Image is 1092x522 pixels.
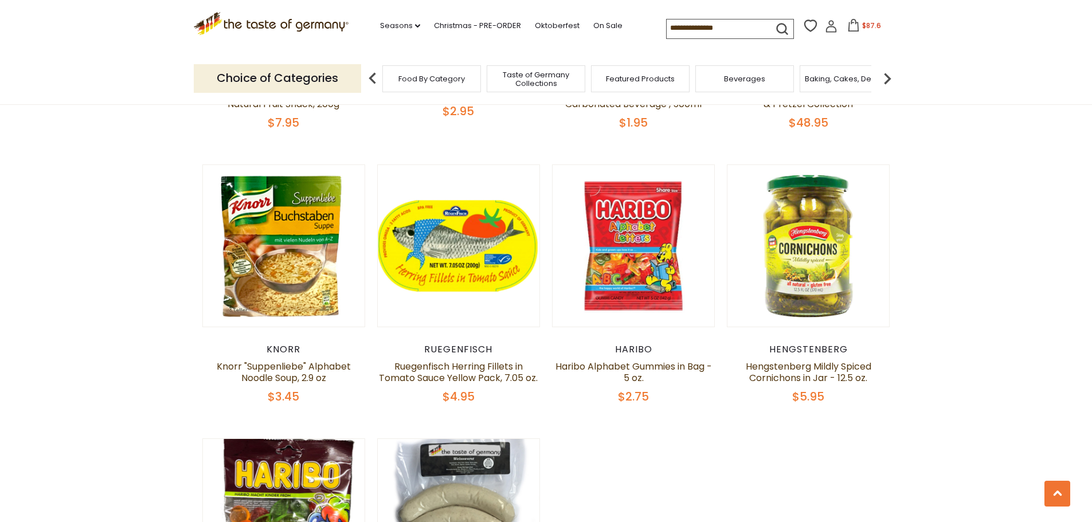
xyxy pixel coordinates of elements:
[398,74,465,83] a: Food By Category
[194,64,361,92] p: Choice of Categories
[805,74,894,83] a: Baking, Cakes, Desserts
[746,360,871,384] a: Hengstenberg Mildly Spiced Cornichons in Jar - 12.5 oz.
[619,115,648,131] span: $1.95
[553,165,715,327] img: Haribo Alphabet Gummies in Bag - 5 oz.
[862,21,881,30] span: $87.6
[789,115,828,131] span: $48.95
[202,344,366,355] div: Knorr
[727,344,890,355] div: Hengstenberg
[268,115,299,131] span: $7.95
[727,165,890,327] img: Hengstenberg Mildly Spiced Cornichons in Jar - 12.5 oz.
[361,67,384,90] img: previous arrow
[552,344,715,355] div: Haribo
[593,19,623,32] a: On Sale
[490,70,582,88] a: Taste of Germany Collections
[555,360,712,384] a: Haribo Alphabet Gummies in Bag - 5 oz.
[217,360,351,384] a: Knorr "Suppenliebe" Alphabet Noodle Soup, 2.9 oz
[606,74,675,83] a: Featured Products
[792,388,824,405] span: $5.95
[377,344,541,355] div: Ruegenfisch
[443,388,475,405] span: $4.95
[443,103,474,119] span: $2.95
[876,67,899,90] img: next arrow
[268,388,299,405] span: $3.45
[535,19,580,32] a: Oktoberfest
[840,19,889,36] button: $87.6
[378,165,540,327] img: Ruegenfisch Herring Fillets in Tomato Sauce Yellow Pack, 7.05 oz.
[724,74,765,83] a: Beverages
[618,388,649,405] span: $2.75
[380,19,420,32] a: Seasons
[379,360,538,384] a: Ruegenfisch Herring Fillets in Tomato Sauce Yellow Pack, 7.05 oz.
[434,19,521,32] a: Christmas - PRE-ORDER
[203,165,365,327] img: Knorr "Suppenliebe" Alphabet Noodle Soup, 2.9 oz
